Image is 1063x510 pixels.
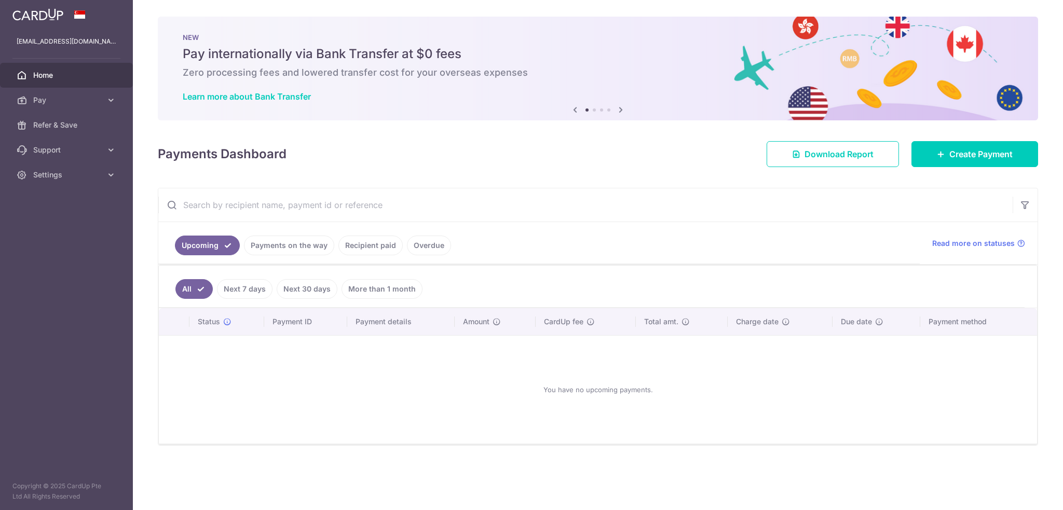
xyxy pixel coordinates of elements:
a: More than 1 month [342,279,423,299]
input: Search by recipient name, payment id or reference [158,188,1013,222]
th: Payment method [920,308,1037,335]
span: Status [198,316,220,327]
span: CardUp fee [544,316,583,327]
img: CardUp [12,8,63,21]
a: Create Payment [911,141,1038,167]
a: Next 30 days [277,279,337,299]
h5: Pay internationally via Bank Transfer at $0 fees [183,46,1013,62]
span: Charge date [736,316,779,327]
a: Learn more about Bank Transfer [183,91,311,102]
a: Upcoming [175,236,240,255]
a: Read more on statuses [932,238,1025,249]
span: Download Report [805,148,874,160]
span: Due date [841,316,872,327]
span: Home [33,70,102,80]
th: Payment ID [264,308,347,335]
span: Support [33,145,102,155]
p: [EMAIL_ADDRESS][DOMAIN_NAME] [17,36,116,47]
a: All [175,279,213,299]
a: Overdue [407,236,451,255]
h4: Payments Dashboard [158,145,287,163]
a: Recipient paid [338,236,403,255]
span: Refer & Save [33,120,102,130]
p: NEW [183,33,1013,42]
img: Bank transfer banner [158,17,1038,120]
div: You have no upcoming payments. [171,344,1025,435]
span: Settings [33,170,102,180]
a: Payments on the way [244,236,334,255]
th: Payment details [347,308,455,335]
a: Next 7 days [217,279,272,299]
span: Total amt. [644,316,678,327]
span: Amount [463,316,489,327]
a: Download Report [767,141,899,167]
span: Read more on statuses [932,238,1015,249]
span: Create Payment [949,148,1013,160]
h6: Zero processing fees and lowered transfer cost for your overseas expenses [183,66,1013,79]
span: Pay [33,95,102,105]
